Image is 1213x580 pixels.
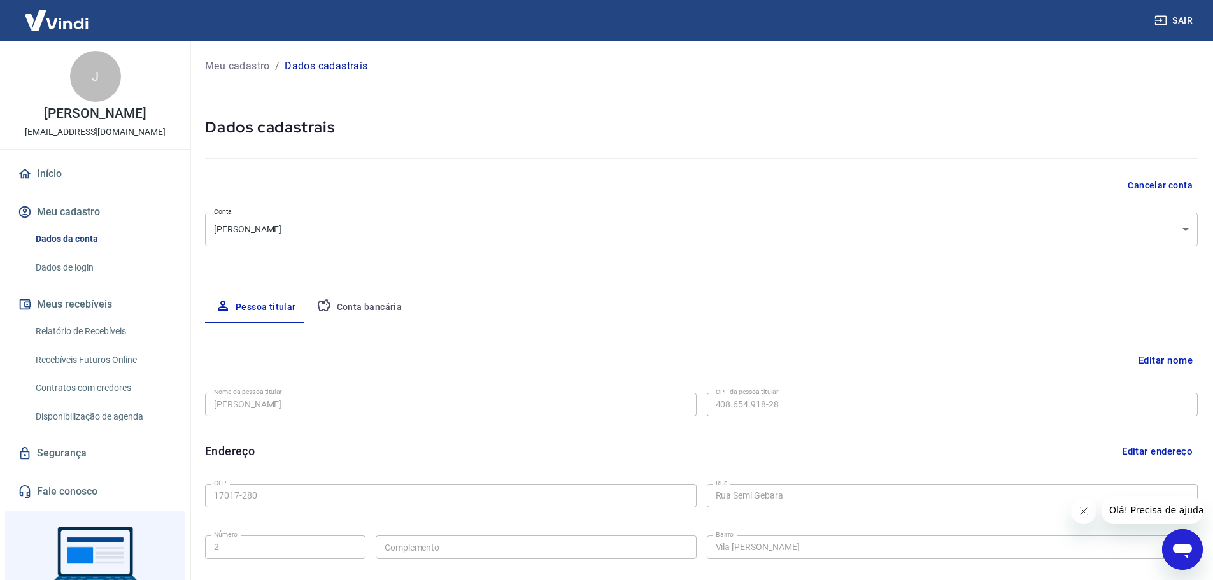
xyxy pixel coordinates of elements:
[214,530,238,539] label: Número
[15,439,175,467] a: Segurança
[205,59,270,74] a: Meu cadastro
[31,318,175,344] a: Relatório de Recebíveis
[1162,529,1203,570] iframe: Botão para abrir a janela de mensagens
[205,213,1198,246] div: [PERSON_NAME]
[8,9,107,19] span: Olá! Precisa de ajuda?
[31,375,175,401] a: Contratos com credores
[1071,499,1096,524] iframe: Fechar mensagem
[214,478,226,488] label: CEP
[15,160,175,188] a: Início
[214,207,232,216] label: Conta
[15,290,175,318] button: Meus recebíveis
[306,292,413,323] button: Conta bancária
[205,292,306,323] button: Pessoa titular
[31,226,175,252] a: Dados da conta
[15,477,175,506] a: Fale conosco
[70,51,121,102] div: J
[205,117,1198,138] h5: Dados cadastrais
[1152,9,1198,32] button: Sair
[285,59,367,74] p: Dados cadastrais
[716,530,734,539] label: Bairro
[25,125,166,139] p: [EMAIL_ADDRESS][DOMAIN_NAME]
[1102,496,1203,524] iframe: Mensagem da empresa
[31,404,175,430] a: Disponibilização de agenda
[44,107,146,120] p: [PERSON_NAME]
[15,198,175,226] button: Meu cadastro
[15,1,98,39] img: Vindi
[716,478,728,488] label: Rua
[275,59,280,74] p: /
[205,442,255,460] h6: Endereço
[31,347,175,373] a: Recebíveis Futuros Online
[31,255,175,281] a: Dados de login
[1133,348,1198,372] button: Editar nome
[1123,174,1198,197] button: Cancelar conta
[1117,439,1198,463] button: Editar endereço
[716,387,779,397] label: CPF da pessoa titular
[214,387,282,397] label: Nome da pessoa titular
